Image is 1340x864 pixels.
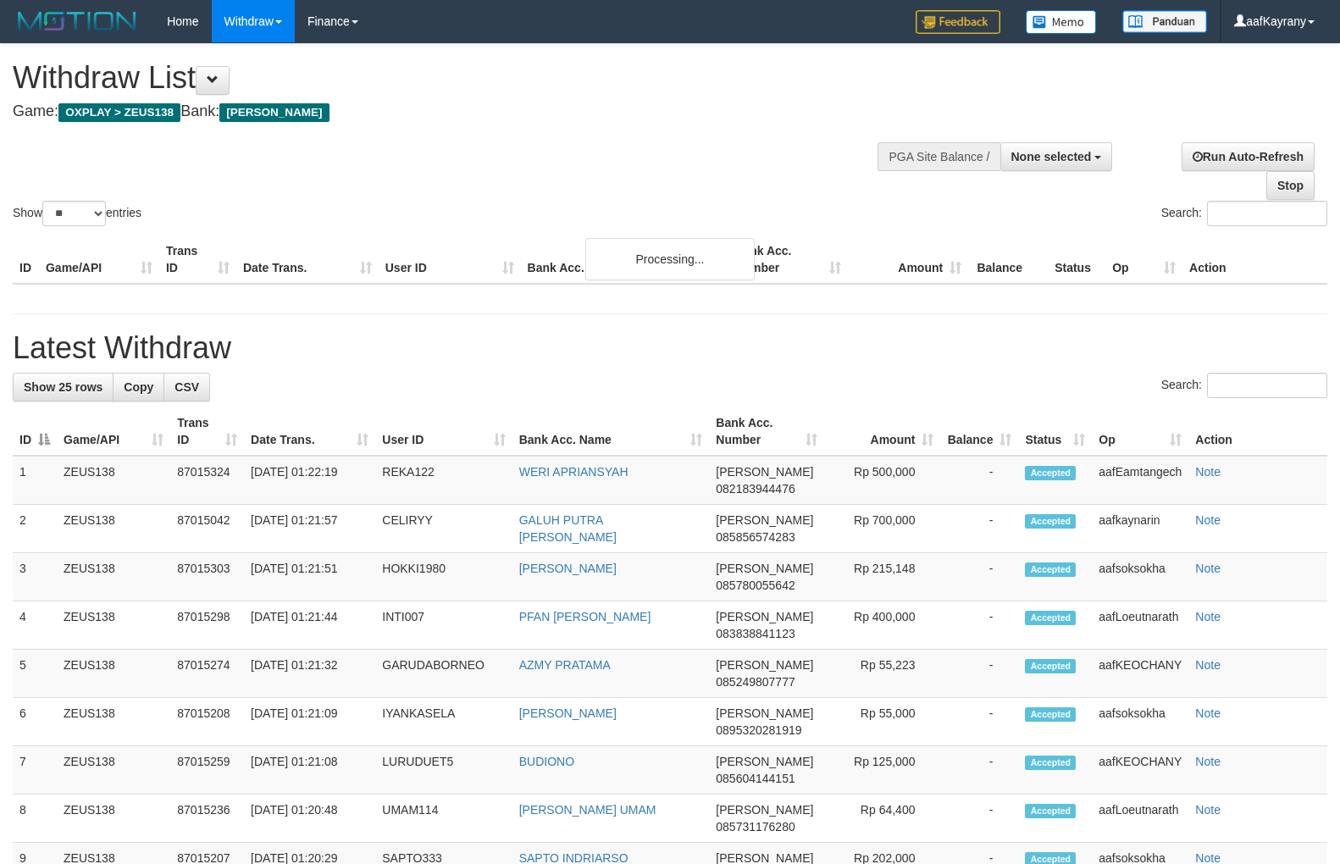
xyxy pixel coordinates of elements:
td: ZEUS138 [57,795,170,843]
td: Rp 55,223 [824,650,940,698]
td: 87015042 [170,505,244,553]
td: [DATE] 01:21:44 [244,601,375,650]
td: [DATE] 01:22:19 [244,456,375,505]
td: [DATE] 01:21:09 [244,698,375,746]
span: [PERSON_NAME] [716,513,813,527]
label: Show entries [13,201,141,226]
span: OXPLAY > ZEUS138 [58,103,180,122]
a: PFAN [PERSON_NAME] [519,610,651,623]
th: Amount [848,235,968,284]
td: Rp 64,400 [824,795,940,843]
a: GALUH PUTRA [PERSON_NAME] [519,513,617,544]
img: Button%20Memo.svg [1026,10,1097,34]
span: [PERSON_NAME] [716,465,813,479]
div: PGA Site Balance / [878,142,999,171]
td: aafKEOCHANY [1092,746,1188,795]
a: CSV [163,373,210,402]
span: Accepted [1025,707,1076,722]
span: [PERSON_NAME] [716,658,813,672]
td: - [940,795,1018,843]
img: Feedback.jpg [916,10,1000,34]
span: Show 25 rows [24,380,102,394]
td: aafsoksokha [1092,553,1188,601]
th: Date Trans.: activate to sort column ascending [244,407,375,456]
td: aafkaynarin [1092,505,1188,553]
span: Accepted [1025,756,1076,770]
input: Search: [1207,201,1327,226]
label: Search: [1161,201,1327,226]
th: Op: activate to sort column ascending [1092,407,1188,456]
span: Accepted [1025,562,1076,577]
td: - [940,456,1018,505]
td: - [940,553,1018,601]
th: User ID: activate to sort column ascending [375,407,512,456]
td: Rp 500,000 [824,456,940,505]
td: [DATE] 01:20:48 [244,795,375,843]
th: Date Trans. [236,235,379,284]
button: None selected [1000,142,1113,171]
td: INTI007 [375,601,512,650]
td: [DATE] 01:21:32 [244,650,375,698]
td: 3 [13,553,57,601]
td: 7 [13,746,57,795]
label: Search: [1161,373,1327,398]
span: Copy 082183944476 to clipboard [716,482,795,496]
td: aafLoeutnarath [1092,795,1188,843]
span: [PERSON_NAME] [716,803,813,817]
td: aafLoeutnarath [1092,601,1188,650]
td: ZEUS138 [57,698,170,746]
a: [PERSON_NAME] [519,706,617,720]
th: ID [13,235,39,284]
td: - [940,698,1018,746]
td: [DATE] 01:21:57 [244,505,375,553]
td: aafKEOCHANY [1092,650,1188,698]
td: Rp 700,000 [824,505,940,553]
td: ZEUS138 [57,650,170,698]
td: - [940,650,1018,698]
span: Accepted [1025,659,1076,673]
th: Bank Acc. Number: activate to sort column ascending [709,407,824,456]
td: ZEUS138 [57,746,170,795]
h1: Latest Withdraw [13,331,1327,365]
td: ZEUS138 [57,505,170,553]
td: 87015259 [170,746,244,795]
th: Status [1048,235,1105,284]
td: [DATE] 01:21:51 [244,553,375,601]
td: Rp 215,148 [824,553,940,601]
a: BUDIONO [519,755,574,768]
td: CELIRYY [375,505,512,553]
span: Copy 085604144151 to clipboard [716,772,795,785]
th: Trans ID: activate to sort column ascending [170,407,244,456]
span: CSV [174,380,199,394]
span: [PERSON_NAME] [219,103,329,122]
span: [PERSON_NAME] [716,706,813,720]
td: 6 [13,698,57,746]
span: Accepted [1025,804,1076,818]
span: [PERSON_NAME] [716,562,813,575]
td: REKA122 [375,456,512,505]
th: Game/API: activate to sort column ascending [57,407,170,456]
th: Amount: activate to sort column ascending [824,407,940,456]
a: Note [1195,465,1221,479]
td: - [940,746,1018,795]
td: 87015298 [170,601,244,650]
a: Copy [113,373,164,402]
td: 1 [13,456,57,505]
td: Rp 55,000 [824,698,940,746]
span: None selected [1011,150,1092,163]
td: 87015303 [170,553,244,601]
td: Rp 400,000 [824,601,940,650]
h1: Withdraw List [13,61,877,95]
select: Showentries [42,201,106,226]
div: Processing... [585,238,755,280]
td: ZEUS138 [57,553,170,601]
td: 87015274 [170,650,244,698]
td: Rp 125,000 [824,746,940,795]
span: Copy 085731176280 to clipboard [716,820,795,834]
span: Accepted [1025,514,1076,529]
img: MOTION_logo.png [13,8,141,34]
th: Bank Acc. Name [521,235,728,284]
a: Note [1195,755,1221,768]
span: Copy 083838841123 to clipboard [716,627,795,640]
th: Action [1182,235,1327,284]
